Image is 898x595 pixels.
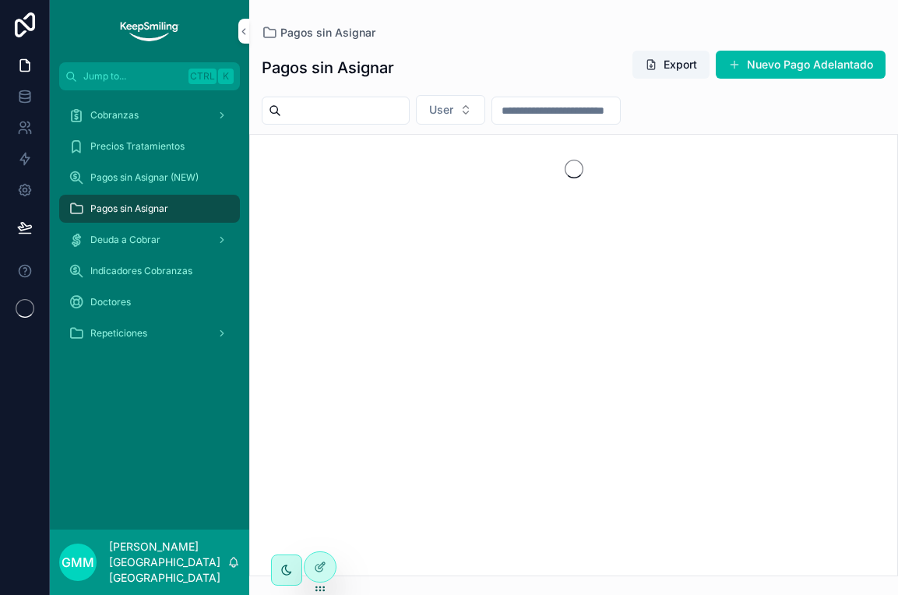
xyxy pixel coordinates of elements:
[118,19,180,44] img: App logo
[280,25,375,40] span: Pagos sin Asignar
[83,70,182,83] span: Jump to...
[429,102,453,118] span: User
[188,69,217,84] span: Ctrl
[109,539,227,586] p: [PERSON_NAME][GEOGRAPHIC_DATA][GEOGRAPHIC_DATA]
[62,553,94,572] span: GMM
[90,234,160,246] span: Deuda a Cobrar
[90,265,192,277] span: Indicadores Cobranzas
[90,140,185,153] span: Precios Tratamientos
[90,109,139,121] span: Cobranzas
[59,101,240,129] a: Cobranzas
[59,132,240,160] a: Precios Tratamientos
[262,57,394,79] h1: Pagos sin Asignar
[59,319,240,347] a: Repeticiones
[59,62,240,90] button: Jump to...CtrlK
[262,25,375,40] a: Pagos sin Asignar
[59,164,240,192] a: Pagos sin Asignar (NEW)
[90,202,168,215] span: Pagos sin Asignar
[90,327,147,340] span: Repeticiones
[59,288,240,316] a: Doctores
[59,257,240,285] a: Indicadores Cobranzas
[59,195,240,223] a: Pagos sin Asignar
[716,51,886,79] button: Nuevo Pago Adelantado
[416,95,485,125] button: Select Button
[220,70,232,83] span: K
[632,51,710,79] button: Export
[59,226,240,254] a: Deuda a Cobrar
[90,296,131,308] span: Doctores
[90,171,199,184] span: Pagos sin Asignar (NEW)
[50,90,249,368] div: scrollable content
